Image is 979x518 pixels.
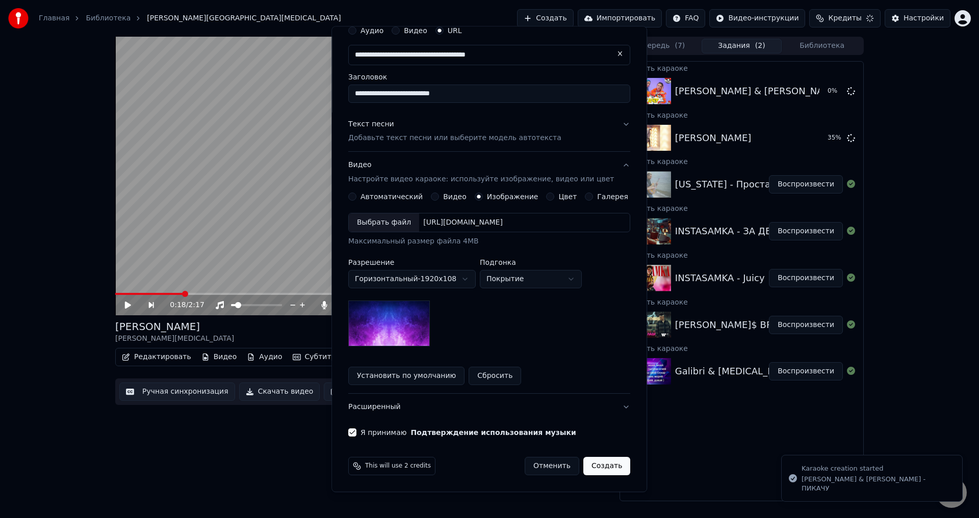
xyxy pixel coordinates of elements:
p: Добавьте текст песни или выберите модель автотекста [348,133,561,144]
label: Разрешение [348,259,476,266]
p: Настройте видео караоке: используйте изображение, видео или цвет [348,175,614,185]
label: Изображение [487,194,538,201]
button: Текст песниДобавьте текст песни или выберите модель автотекста [348,111,630,152]
div: Максимальный размер файла 4MB [348,237,630,247]
label: Аудио [360,27,383,34]
label: Заголовок [348,73,630,80]
div: [URL][DOMAIN_NAME] [419,218,507,228]
button: Создать [583,457,630,476]
button: Сбросить [469,367,522,386]
div: ВидеоНастройте видео караоке: используйте изображение, видео или цвет [348,193,630,394]
label: Видео [443,194,467,201]
button: Отменить [525,457,579,476]
label: URL [448,27,462,34]
button: Установить по умолчанию [348,367,465,386]
div: Видео [348,160,614,185]
label: Подгонка [480,259,582,266]
label: Автоматический [360,194,423,201]
div: Выбрать файл [349,214,419,232]
label: Я принимаю [360,429,576,437]
button: ВидеоНастройте видео караоке: используйте изображение, видео или цвет [348,152,630,193]
label: Видео [404,27,427,34]
button: Я принимаю [411,429,576,437]
label: Цвет [559,194,577,201]
button: Расширенный [348,394,630,421]
label: Галерея [598,194,629,201]
div: Текст песни [348,119,394,129]
span: This will use 2 credits [365,462,431,471]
